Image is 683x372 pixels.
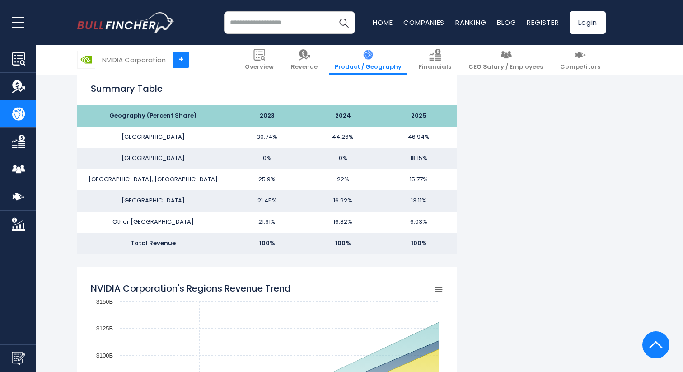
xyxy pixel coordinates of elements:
a: Go to homepage [77,12,174,33]
div: NVIDIA Corporation [102,55,166,65]
th: 2023 [229,105,305,127]
a: Register [527,18,559,27]
td: 46.94% [381,127,457,148]
td: 13.11% [381,190,457,212]
text: $100B [96,352,113,359]
button: Search [332,11,355,34]
a: Product / Geography [329,45,407,75]
a: Ranking [455,18,486,27]
td: [GEOGRAPHIC_DATA] [77,148,229,169]
text: $150B [96,298,113,305]
img: NVDA logo [78,51,95,68]
td: 30.74% [229,127,305,148]
th: 2024 [305,105,381,127]
span: Financials [419,63,451,71]
a: CEO Salary / Employees [463,45,548,75]
td: 100% [305,233,381,254]
a: Overview [239,45,279,75]
td: 0% [305,148,381,169]
a: Companies [403,18,444,27]
span: Overview [245,63,274,71]
a: + [173,52,189,68]
a: Revenue [285,45,323,75]
td: 21.45% [229,190,305,212]
tspan: NVIDIA Corporation's Regions Revenue Trend [91,282,291,295]
td: 0% [229,148,305,169]
span: Revenue [291,63,318,71]
td: [GEOGRAPHIC_DATA], [GEOGRAPHIC_DATA] [77,169,229,190]
span: Competitors [560,63,600,71]
a: Home [373,18,393,27]
td: 100% [229,233,305,254]
span: CEO Salary / Employees [468,63,543,71]
a: Competitors [555,45,606,75]
img: bullfincher logo [77,12,174,33]
td: 18.15% [381,148,457,169]
td: 16.82% [305,212,381,233]
td: 16.92% [305,190,381,212]
span: Product / Geography [335,63,402,71]
a: Login [570,11,606,34]
td: 15.77% [381,169,457,190]
td: [GEOGRAPHIC_DATA] [77,190,229,212]
td: 21.91% [229,212,305,233]
td: Other [GEOGRAPHIC_DATA] [77,212,229,233]
th: Geography (Percent Share) [77,105,229,127]
th: 2025 [381,105,457,127]
td: 6.03% [381,212,457,233]
td: 44.26% [305,127,381,148]
a: Blog [497,18,516,27]
text: $125B [96,325,113,332]
td: [GEOGRAPHIC_DATA] [77,127,229,148]
h2: Summary Table [91,82,443,95]
td: 100% [381,233,457,254]
a: Financials [413,45,457,75]
td: 22% [305,169,381,190]
td: 25.9% [229,169,305,190]
td: Total Revenue [77,233,229,254]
